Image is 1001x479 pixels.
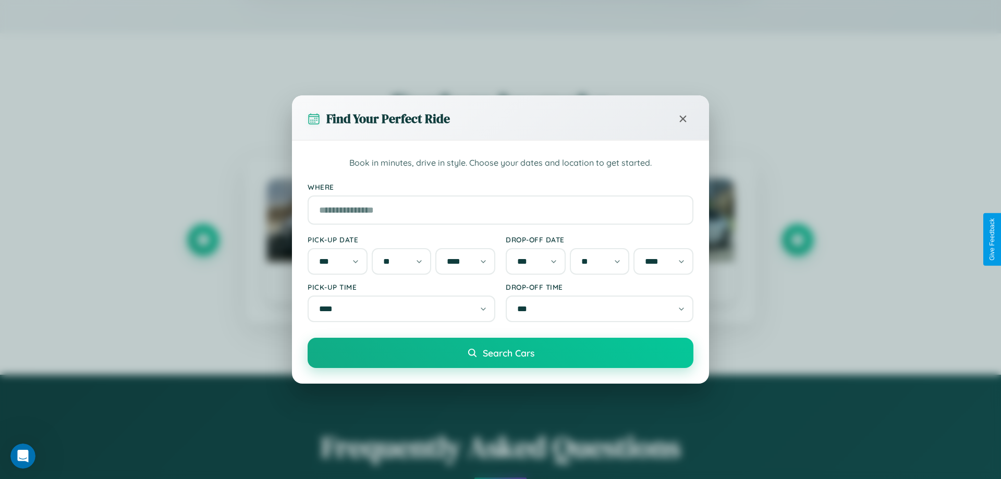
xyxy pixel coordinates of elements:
[506,235,693,244] label: Drop-off Date
[308,182,693,191] label: Where
[483,347,534,359] span: Search Cars
[308,156,693,170] p: Book in minutes, drive in style. Choose your dates and location to get started.
[326,110,450,127] h3: Find Your Perfect Ride
[308,283,495,291] label: Pick-up Time
[308,338,693,368] button: Search Cars
[506,283,693,291] label: Drop-off Time
[308,235,495,244] label: Pick-up Date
